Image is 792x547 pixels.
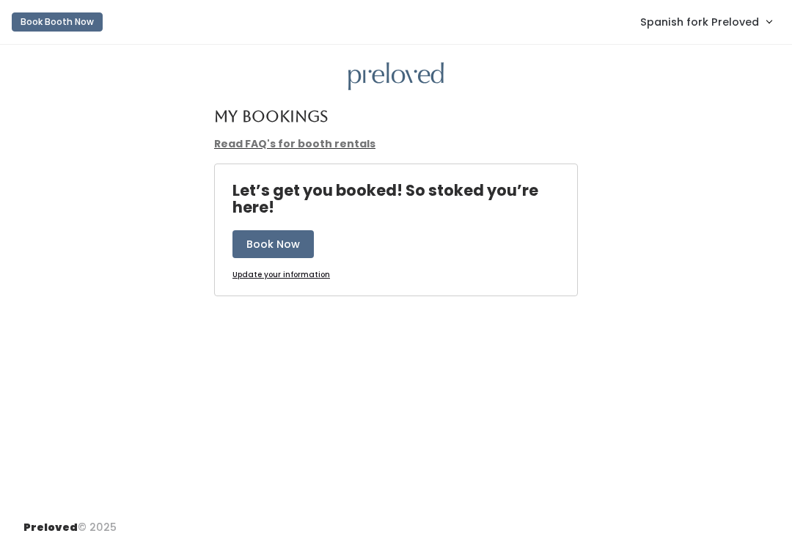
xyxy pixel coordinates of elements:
[232,230,314,258] button: Book Now
[23,520,78,535] span: Preloved
[232,182,577,216] h4: Let’s get you booked! So stoked you’re here!
[640,14,759,30] span: Spanish fork Preloved
[12,6,103,38] a: Book Booth Now
[214,136,375,151] a: Read FAQ's for booth rentals
[626,6,786,37] a: Spanish fork Preloved
[232,270,330,281] a: Update your information
[12,12,103,32] button: Book Booth Now
[348,62,444,91] img: preloved logo
[232,269,330,280] u: Update your information
[214,108,328,125] h4: My Bookings
[23,508,117,535] div: © 2025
